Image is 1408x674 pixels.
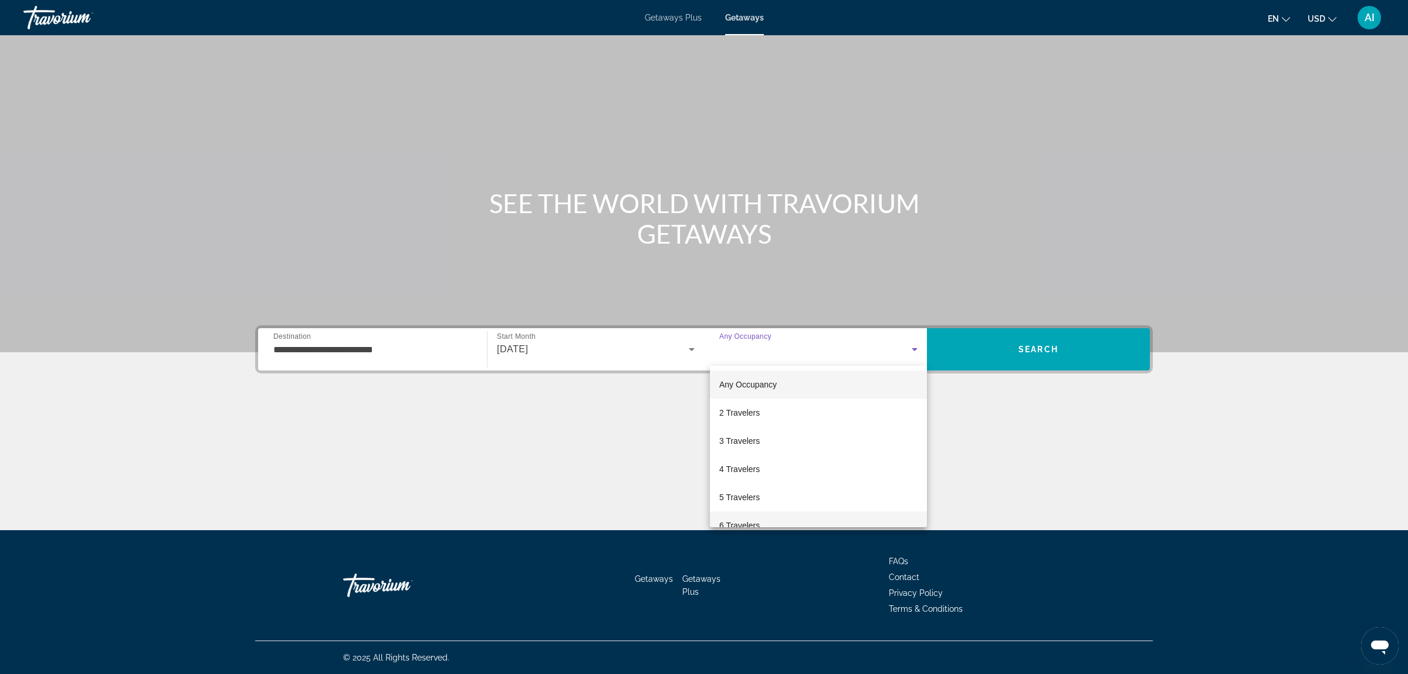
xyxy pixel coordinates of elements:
span: 6 Travelers [719,518,760,533]
span: 4 Travelers [719,462,760,476]
span: Any Occupancy [719,380,777,389]
span: 3 Travelers [719,434,760,448]
iframe: Button to launch messaging window [1361,627,1399,665]
span: 2 Travelers [719,406,760,420]
span: 5 Travelers [719,490,760,504]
